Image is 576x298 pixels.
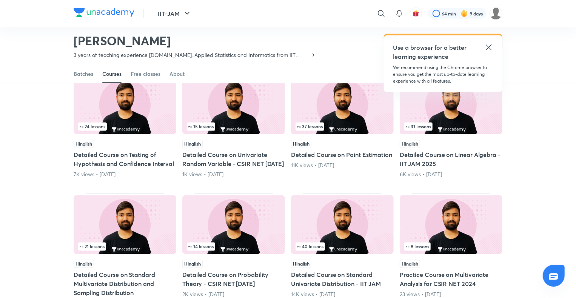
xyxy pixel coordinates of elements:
[187,243,280,251] div: left
[400,74,502,178] div: Detailed Course on Linear Algebra - IIT JAM 2025
[187,123,280,131] div: infosection
[102,65,122,83] a: Courses
[410,8,422,20] button: avatar
[78,123,172,131] div: infocontainer
[291,140,311,148] span: Hinglish
[182,171,285,178] div: 1K views • 11 months ago
[393,43,468,61] h5: Use a browser for a better learning experience
[74,33,316,48] h2: [PERSON_NAME]
[80,244,105,249] span: 21 lessons
[296,123,389,131] div: left
[296,243,389,251] div: infocontainer
[404,123,498,131] div: left
[291,270,394,289] h5: Detailed Course on Standard Univariate Distribution - IIT JAM
[297,124,323,129] span: 37 lessons
[182,140,203,148] span: Hinglish
[490,7,502,20] img: Farhan Niazi
[80,124,105,129] span: 24 lessons
[291,75,394,134] img: Thumbnail
[74,171,176,178] div: 7K views • 10 months ago
[404,123,498,131] div: infocontainer
[187,123,280,131] div: infocontainer
[413,10,419,17] img: avatar
[188,244,214,249] span: 14 lessons
[296,123,389,131] div: infosection
[182,260,203,268] span: Hinglish
[102,70,122,78] div: Courses
[74,151,176,169] h5: Detailed Course on Testing of Hypothesis and Confidence Interval
[74,270,176,298] h5: Detailed Course on Standard Multivariate Distribution and Sampling Distribution
[74,70,93,78] div: Batches
[182,75,285,134] img: Thumbnail
[78,243,172,251] div: infosection
[78,243,172,251] div: left
[74,75,176,134] img: Thumbnail
[74,65,93,83] a: Batches
[74,260,94,268] span: Hinglish
[291,260,311,268] span: Hinglish
[131,65,160,83] a: Free classes
[400,75,502,134] img: Thumbnail
[400,140,420,148] span: Hinglish
[187,123,280,131] div: left
[400,151,502,169] h5: Detailed Course on Linear Algebra - IIT JAM 2025
[291,74,394,178] div: Detailed Course on Point Estimation
[393,64,493,84] p: We recommend using the Chrome browser to ensure you get the most up-to-date learning experience w...
[400,260,420,268] span: Hinglish
[188,124,214,129] span: 15 lessons
[182,195,285,254] img: Thumbnail
[153,6,196,21] button: IIT-JAM
[78,123,172,131] div: left
[131,70,160,78] div: Free classes
[74,8,134,17] img: Company Logo
[400,195,502,254] img: Thumbnail
[404,243,498,251] div: left
[291,151,394,160] h5: Detailed Course on Point Estimation
[296,123,389,131] div: infocontainer
[400,270,502,289] h5: Practice Course on Multivariate Analysis for CSIR NET 2024
[404,243,498,251] div: infocontainer
[297,244,323,249] span: 40 lessons
[400,171,502,178] div: 6K views • 1 year ago
[296,243,389,251] div: infosection
[74,51,310,59] p: 3 years of teaching experience [DOMAIN_NAME]. Applied Statistics and Informatics from IIT [GEOGRA...
[182,151,285,169] h5: Detailed Course on Univariate Random Variable - CSIR NET [DATE]
[74,195,176,254] img: Thumbnail
[460,10,468,17] img: streak
[169,65,185,83] a: About
[78,243,172,251] div: infocontainer
[182,74,285,178] div: Detailed Course on Univariate Random Variable - CSIR NET Dec 2024
[169,70,185,78] div: About
[291,195,394,254] img: Thumbnail
[187,243,280,251] div: infocontainer
[74,74,176,178] div: Detailed Course on Testing of Hypothesis and Confidence Interval
[404,123,498,131] div: infosection
[406,244,429,249] span: 9 lessons
[74,140,94,148] span: Hinglish
[291,162,394,169] div: 11K views • 11 months ago
[78,123,172,131] div: infosection
[187,243,280,251] div: infosection
[74,8,134,19] a: Company Logo
[182,270,285,289] h5: Detailed Course on Probability Theory - CSIR NET [DATE]
[404,243,498,251] div: infosection
[296,243,389,251] div: left
[406,124,431,129] span: 31 lessons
